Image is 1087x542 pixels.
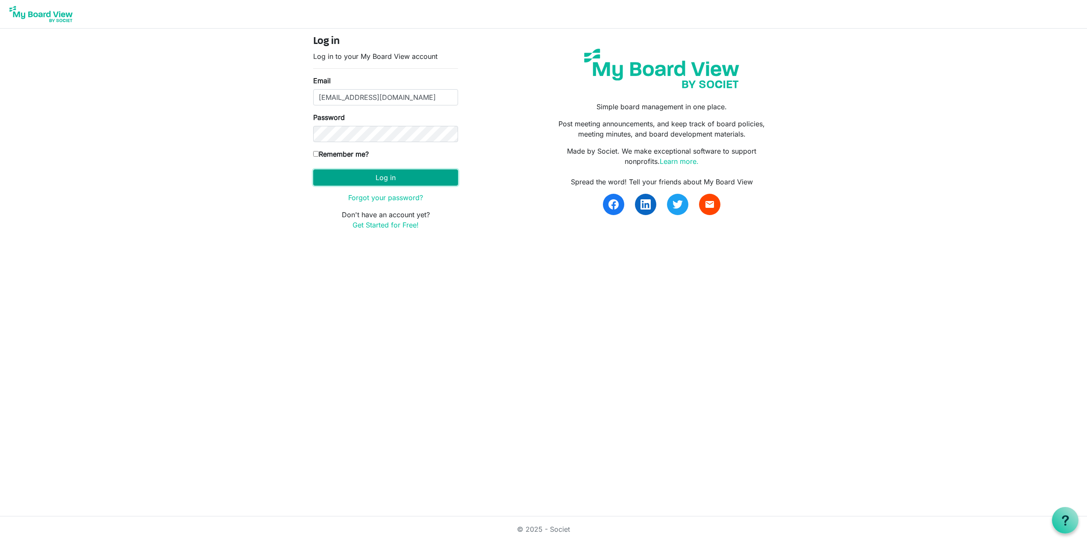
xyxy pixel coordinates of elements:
[517,525,570,533] a: © 2025 - Societ
[640,199,651,210] img: linkedin.svg
[348,193,423,202] a: Forgot your password?
[550,146,774,166] p: Made by Societ. We make exceptional software to support nonprofits.
[699,194,720,215] a: email
[313,76,331,86] label: Email
[313,169,458,186] button: Log in
[313,149,369,159] label: Remember me?
[608,199,619,210] img: facebook.svg
[550,102,774,112] p: Simple board management in one place.
[673,199,683,210] img: twitter.svg
[313,112,345,122] label: Password
[578,42,746,95] img: my-board-view-societ.svg
[550,119,774,139] p: Post meeting announcements, and keep track of board policies, meeting minutes, and board developm...
[313,35,458,48] h4: Log in
[660,157,699,166] a: Learn more.
[705,199,715,210] span: email
[313,151,319,157] input: Remember me?
[353,221,419,229] a: Get Started for Free!
[550,177,774,187] div: Spread the word! Tell your friends about My Board View
[313,51,458,61] p: Log in to your My Board View account
[313,210,458,230] p: Don't have an account yet?
[7,3,75,25] img: My Board View Logo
